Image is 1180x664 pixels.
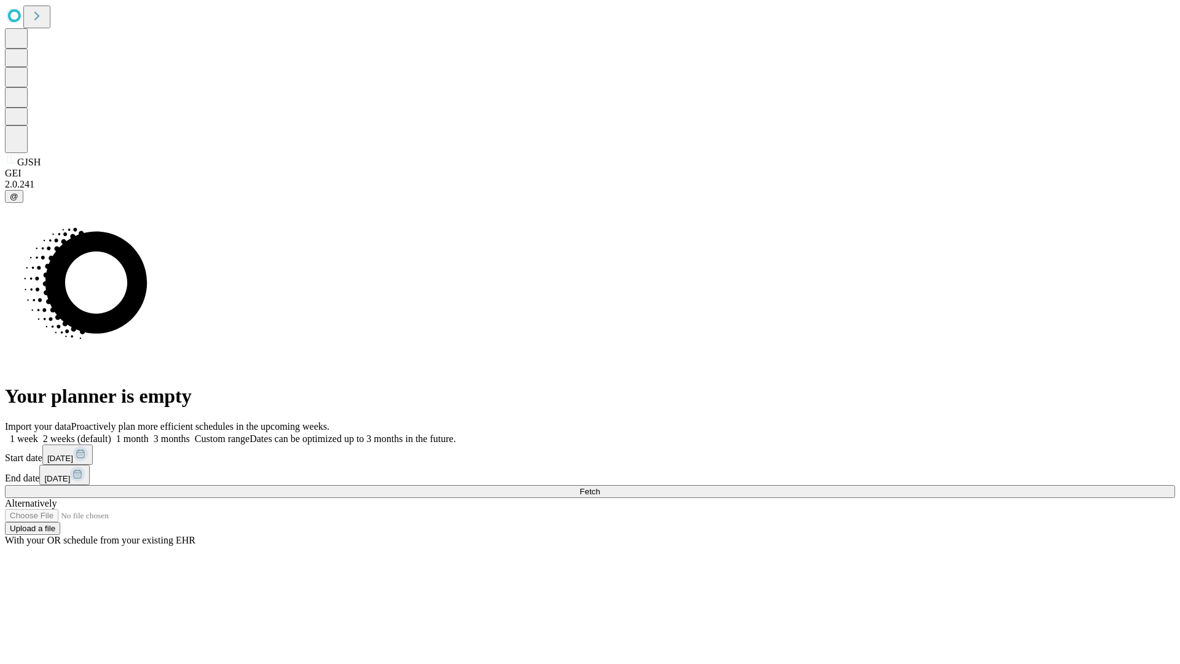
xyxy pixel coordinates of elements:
div: GEI [5,168,1175,179]
span: @ [10,192,18,201]
button: [DATE] [42,445,93,465]
span: [DATE] [47,454,73,463]
button: [DATE] [39,465,90,485]
span: 3 months [154,433,190,444]
div: 2.0.241 [5,179,1175,190]
div: Start date [5,445,1175,465]
span: Custom range [195,433,250,444]
span: 2 weeks (default) [43,433,111,444]
span: GJSH [17,157,41,167]
span: 1 month [116,433,149,444]
span: With your OR schedule from your existing EHR [5,535,195,545]
span: 1 week [10,433,38,444]
button: @ [5,190,23,203]
span: Import your data [5,421,71,432]
span: Proactively plan more efficient schedules in the upcoming weeks. [71,421,329,432]
span: Fetch [580,487,600,496]
div: End date [5,465,1175,485]
h1: Your planner is empty [5,385,1175,408]
span: [DATE] [44,474,70,483]
span: Dates can be optimized up to 3 months in the future. [250,433,455,444]
button: Fetch [5,485,1175,498]
span: Alternatively [5,498,57,508]
button: Upload a file [5,522,60,535]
